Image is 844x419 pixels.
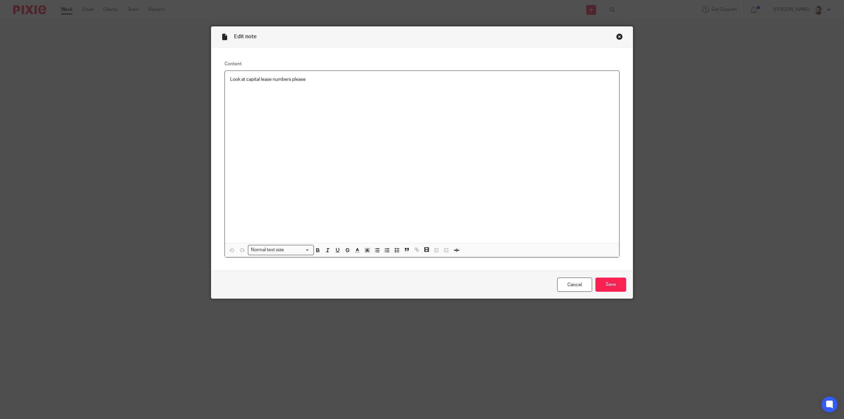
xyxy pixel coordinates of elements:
input: Search for option [286,247,310,254]
div: Close this dialog window [616,33,623,40]
span: Edit note [234,34,256,39]
a: Cancel [557,278,592,292]
span: Normal text size [250,247,286,254]
input: Save [595,278,626,292]
label: Content [225,61,619,67]
p: Look at capital lease numbers please [230,76,614,83]
div: Search for option [248,245,314,255]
